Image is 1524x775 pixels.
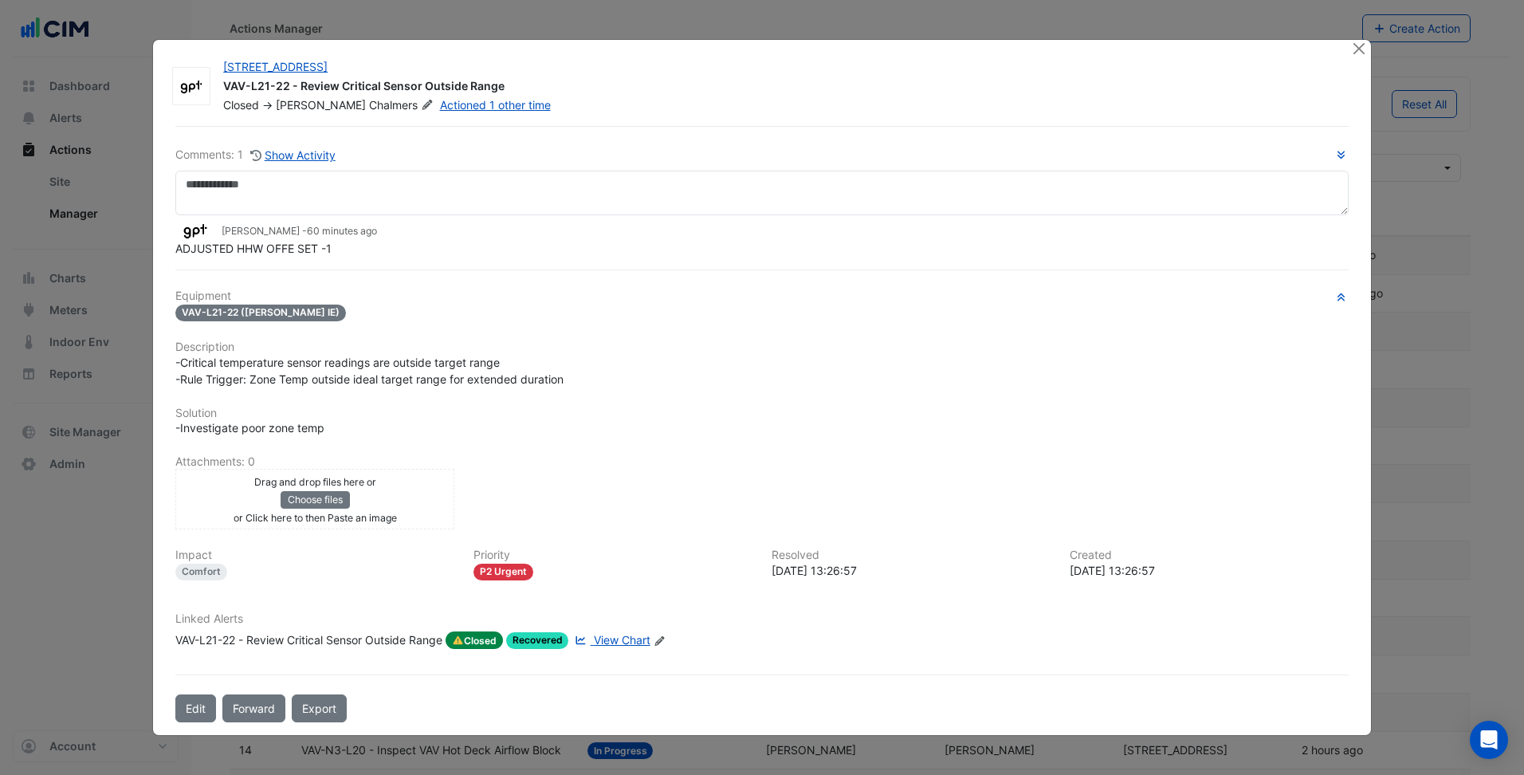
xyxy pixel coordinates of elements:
[654,635,666,647] fa-icon: Edit Linked Alerts
[175,305,346,321] span: VAV-L21-22 ([PERSON_NAME] IE)
[281,491,350,509] button: Choose files
[175,455,1349,469] h6: Attachments: 0
[175,340,1349,354] h6: Description
[175,549,454,562] h6: Impact
[594,633,650,647] span: View Chart
[175,222,215,240] img: GPT Office
[1070,562,1349,579] div: [DATE] 13:26:57
[571,631,650,649] a: View Chart
[506,632,569,649] span: Recovered
[222,694,285,722] button: Forward
[254,476,376,488] small: Drag and drop files here or
[1351,40,1368,57] button: Close
[473,564,533,580] div: P2 Urgent
[175,694,216,722] button: Edit
[173,79,210,95] img: GPT Office
[222,224,377,238] small: [PERSON_NAME] -
[473,549,752,562] h6: Priority
[1470,721,1508,759] div: Open Intercom Messenger
[223,98,259,112] span: Closed
[276,98,366,112] span: [PERSON_NAME]
[175,612,1349,626] h6: Linked Alerts
[175,407,1349,420] h6: Solution
[175,289,1349,303] h6: Equipment
[175,421,324,435] span: -Investigate poor zone temp
[234,512,397,524] small: or Click here to then Paste an image
[223,60,328,73] a: [STREET_ADDRESS]
[369,97,436,113] span: Chalmers
[446,631,503,649] span: Closed
[262,98,273,112] span: ->
[223,78,1333,97] div: VAV-L21-22 - Review Critical Sensor Outside Range
[175,146,336,164] div: Comments: 1
[1070,549,1349,562] h6: Created
[292,694,347,722] a: Export
[772,549,1051,562] h6: Resolved
[249,146,336,164] button: Show Activity
[440,98,551,112] a: Actioned 1 other time
[175,242,332,255] span: ADJUSTED HHW OFFE SET -1
[175,631,442,649] div: VAV-L21-22 - Review Critical Sensor Outside Range
[772,562,1051,579] div: [DATE] 13:26:57
[175,356,564,386] span: -Critical temperature sensor readings are outside target range -Rule Trigger: Zone Temp outside i...
[175,564,227,580] div: Comfort
[307,225,377,237] span: 2025-08-18 13:26:58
